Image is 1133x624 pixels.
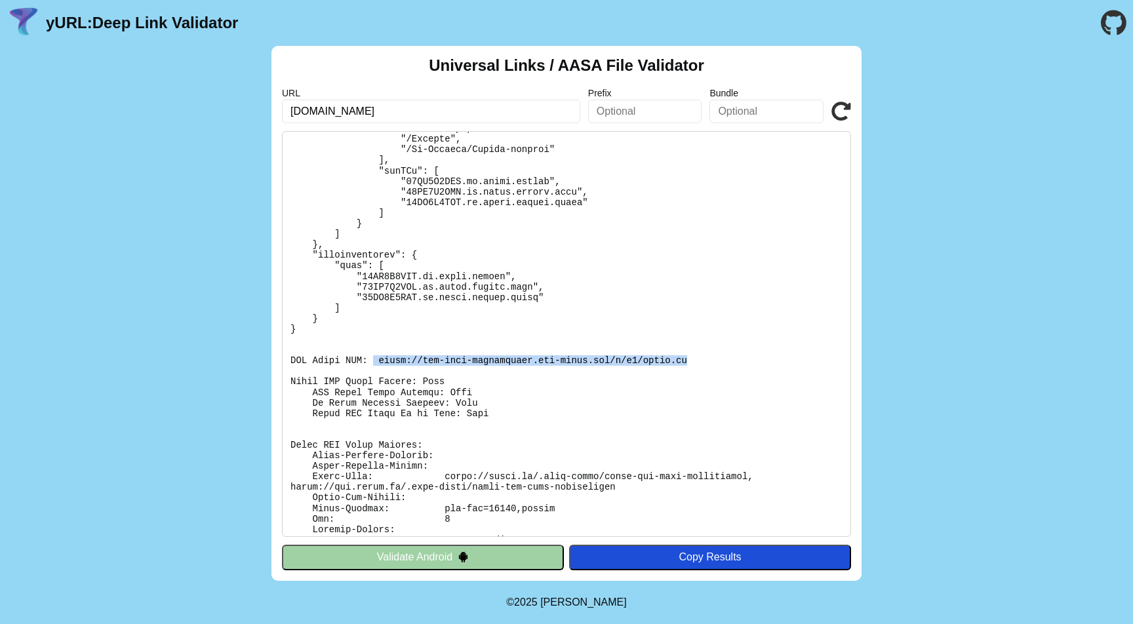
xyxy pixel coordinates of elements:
div: Copy Results [576,551,845,563]
h2: Universal Links / AASA File Validator [429,56,704,75]
label: Bundle [709,88,824,98]
input: Optional [709,100,824,123]
footer: © [506,581,626,624]
img: yURL Logo [7,6,41,40]
button: Validate Android [282,545,564,570]
a: yURL:Deep Link Validator [46,14,238,32]
label: URL [282,88,580,98]
a: Michael Ibragimchayev's Personal Site [540,596,627,608]
input: Required [282,100,580,123]
label: Prefix [588,88,702,98]
input: Optional [588,100,702,123]
button: Copy Results [569,545,851,570]
span: 2025 [514,596,538,608]
img: droidIcon.svg [458,551,469,562]
pre: Lorem ipsu do: sitam://conse.ad/.elit-seddo/eiusm-tem-inci-utlaboreetd Ma Aliquaen: Admi Veniamq-... [282,131,851,537]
